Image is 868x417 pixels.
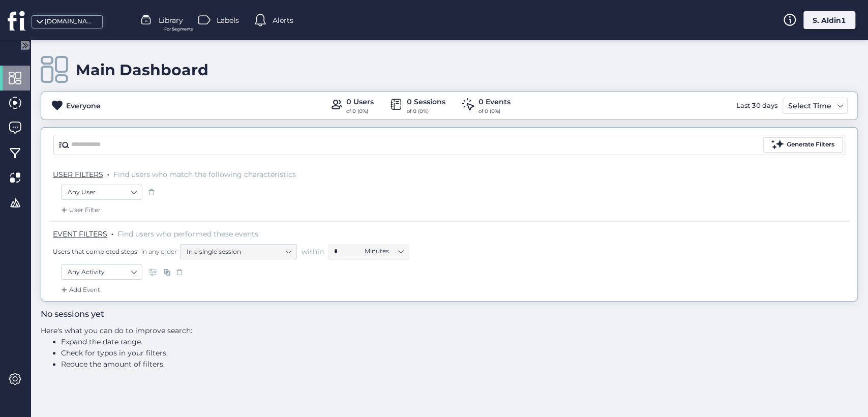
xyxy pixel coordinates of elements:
[59,285,100,295] div: Add Event
[302,247,324,257] span: within
[478,107,511,115] div: of 0 (0%)
[59,205,101,215] div: User Filter
[61,336,462,347] li: Expand the date range.
[478,96,511,107] div: 0 Events
[803,11,855,29] div: S. Aldin1
[117,229,258,239] span: Find users who performed these events
[61,359,462,370] li: Reduce the amount of filters.
[61,347,462,359] li: Check for typos in your filters.
[68,185,136,200] nz-select-item: Any User
[53,170,103,179] span: USER FILTERS
[217,15,239,26] span: Labels
[407,107,445,115] div: of 0 (0%)
[786,100,834,112] div: Select Time
[76,61,208,79] div: Main Dashboard
[45,17,96,26] div: [DOMAIN_NAME]
[164,26,193,33] span: For Segments
[41,308,462,321] h3: No sessions yet
[107,168,109,178] span: .
[273,15,293,26] span: Alerts
[763,137,843,153] button: Generate Filters
[53,229,107,239] span: EVENT FILTERS
[139,247,177,256] span: in any order
[53,247,137,256] span: Users that completed steps
[407,96,445,107] div: 0 Sessions
[111,227,113,237] span: .
[68,264,136,280] nz-select-item: Any Activity
[41,325,462,370] div: Here's what you can do to improve search:
[187,244,290,259] nz-select-item: In a single session
[734,98,780,114] div: Last 30 days
[113,170,296,179] span: Find users who match the following characteristics
[365,244,403,259] nz-select-item: Minutes
[346,96,374,107] div: 0 Users
[346,107,374,115] div: of 0 (0%)
[159,15,183,26] span: Library
[787,140,834,150] div: Generate Filters
[66,100,101,111] div: Everyone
